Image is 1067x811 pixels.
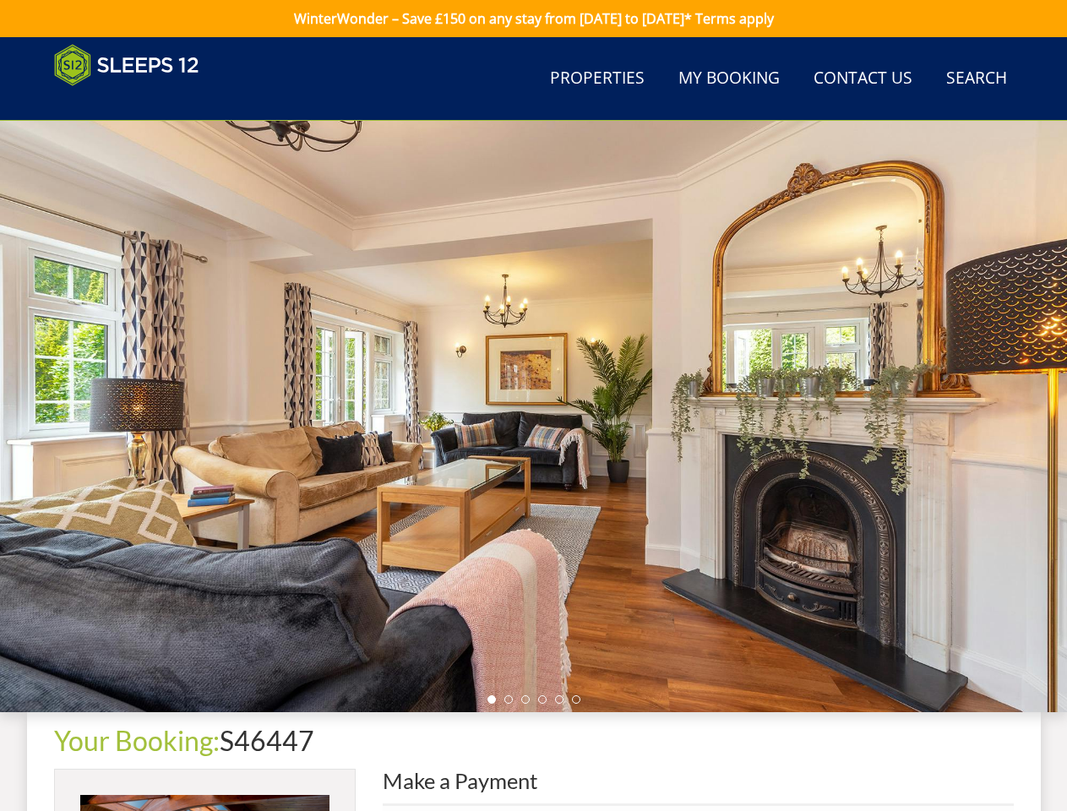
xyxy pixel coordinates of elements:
[54,724,220,757] a: Your Booking:
[383,769,1014,792] h2: Make a Payment
[543,60,651,98] a: Properties
[54,726,1014,755] h1: S46447
[54,44,199,86] img: Sleeps 12
[46,96,223,111] iframe: Customer reviews powered by Trustpilot
[807,60,919,98] a: Contact Us
[939,60,1014,98] a: Search
[672,60,787,98] a: My Booking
